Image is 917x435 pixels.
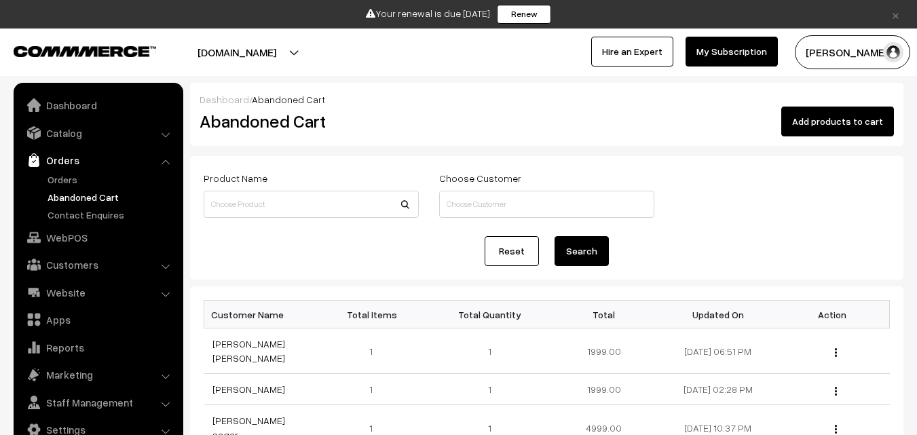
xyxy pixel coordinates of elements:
[432,301,546,328] th: Total Quantity
[200,94,249,105] a: Dashboard
[204,171,267,185] label: Product Name
[781,107,894,136] button: Add products to cart
[17,307,179,332] a: Apps
[17,93,179,117] a: Dashboard
[14,46,156,56] img: COMMMERCE
[835,387,837,396] img: Menu
[318,328,432,374] td: 1
[212,383,285,395] a: [PERSON_NAME]
[17,390,179,415] a: Staff Management
[17,280,179,305] a: Website
[546,374,660,405] td: 1999.00
[44,190,179,204] a: Abandoned Cart
[661,301,775,328] th: Updated On
[318,374,432,405] td: 1
[591,37,673,67] a: Hire an Expert
[439,191,654,218] input: Choose Customer
[432,374,546,405] td: 1
[883,42,903,62] img: user
[17,252,179,277] a: Customers
[555,236,609,266] button: Search
[17,362,179,387] a: Marketing
[44,172,179,187] a: Orders
[775,301,889,328] th: Action
[432,328,546,374] td: 1
[200,111,417,132] h2: Abandoned Cart
[212,338,285,364] a: [PERSON_NAME] [PERSON_NAME]
[497,5,551,24] a: Renew
[886,6,905,22] a: ×
[661,328,775,374] td: [DATE] 06:51 PM
[546,301,660,328] th: Total
[5,5,912,24] div: Your renewal is due [DATE]
[318,301,432,328] th: Total Items
[17,225,179,250] a: WebPOS
[795,35,910,69] button: [PERSON_NAME]
[835,348,837,357] img: Menu
[44,208,179,222] a: Contact Enquires
[14,42,132,58] a: COMMMERCE
[17,335,179,360] a: Reports
[835,425,837,434] img: Menu
[200,92,894,107] div: /
[546,328,660,374] td: 1999.00
[686,37,778,67] a: My Subscription
[661,374,775,405] td: [DATE] 02:28 PM
[252,94,325,105] span: Abandoned Cart
[485,236,539,266] a: Reset
[17,148,179,172] a: Orders
[17,121,179,145] a: Catalog
[150,35,324,69] button: [DOMAIN_NAME]
[204,301,318,328] th: Customer Name
[204,191,419,218] input: Choose Product
[439,171,521,185] label: Choose Customer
